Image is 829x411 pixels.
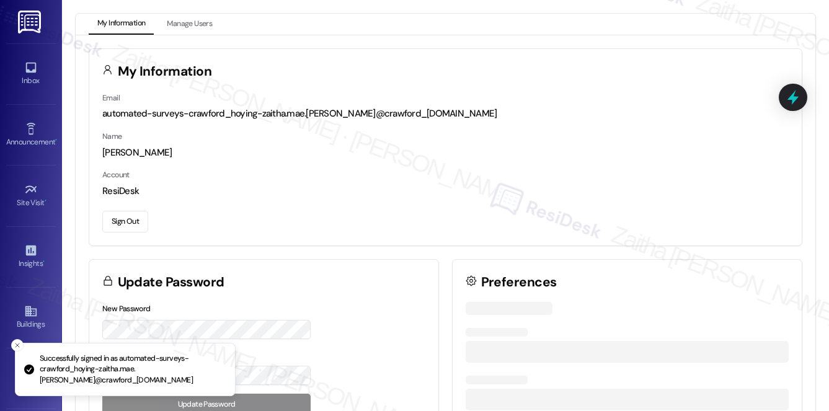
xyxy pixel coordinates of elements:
div: automated-surveys-crawford_hoying-zaitha.mae.[PERSON_NAME]@crawford_[DOMAIN_NAME] [102,107,789,120]
button: My Information [89,14,154,35]
label: Account [102,170,130,180]
div: [PERSON_NAME] [102,146,789,159]
h3: Preferences [481,276,557,289]
label: Name [102,131,122,141]
img: ResiDesk Logo [18,11,43,33]
button: Manage Users [158,14,221,35]
a: Leads [6,362,56,396]
p: Successfully signed in as automated-surveys-crawford_hoying-zaitha.mae.[PERSON_NAME]@crawford_[DO... [40,353,225,386]
a: Buildings [6,301,56,334]
label: Email [102,93,120,103]
div: ResiDesk [102,185,789,198]
a: Inbox [6,57,56,91]
button: Sign Out [102,211,148,232]
label: New Password [102,304,151,314]
span: • [45,197,47,205]
a: Insights • [6,240,56,273]
button: Close toast [11,339,24,351]
h3: Update Password [118,276,224,289]
a: Site Visit • [6,179,56,213]
h3: My Information [118,65,212,78]
span: • [55,136,57,144]
span: • [43,257,45,266]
